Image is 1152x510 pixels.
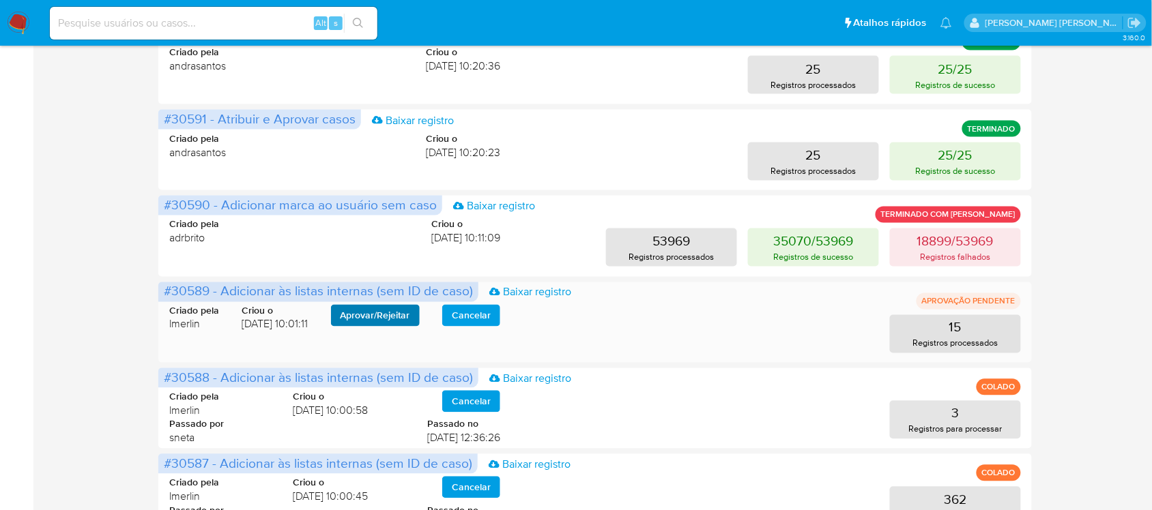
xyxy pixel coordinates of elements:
span: Atalhos rápidos [854,16,927,30]
span: Alt [315,16,326,29]
a: Notificações [940,17,952,29]
p: sergina.neta@mercadolivre.com [985,16,1123,29]
span: 3.160.0 [1123,32,1145,43]
a: Sair [1127,16,1142,30]
button: search-icon [344,14,372,33]
input: Pesquise usuários ou casos... [50,14,377,32]
span: s [334,16,338,29]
